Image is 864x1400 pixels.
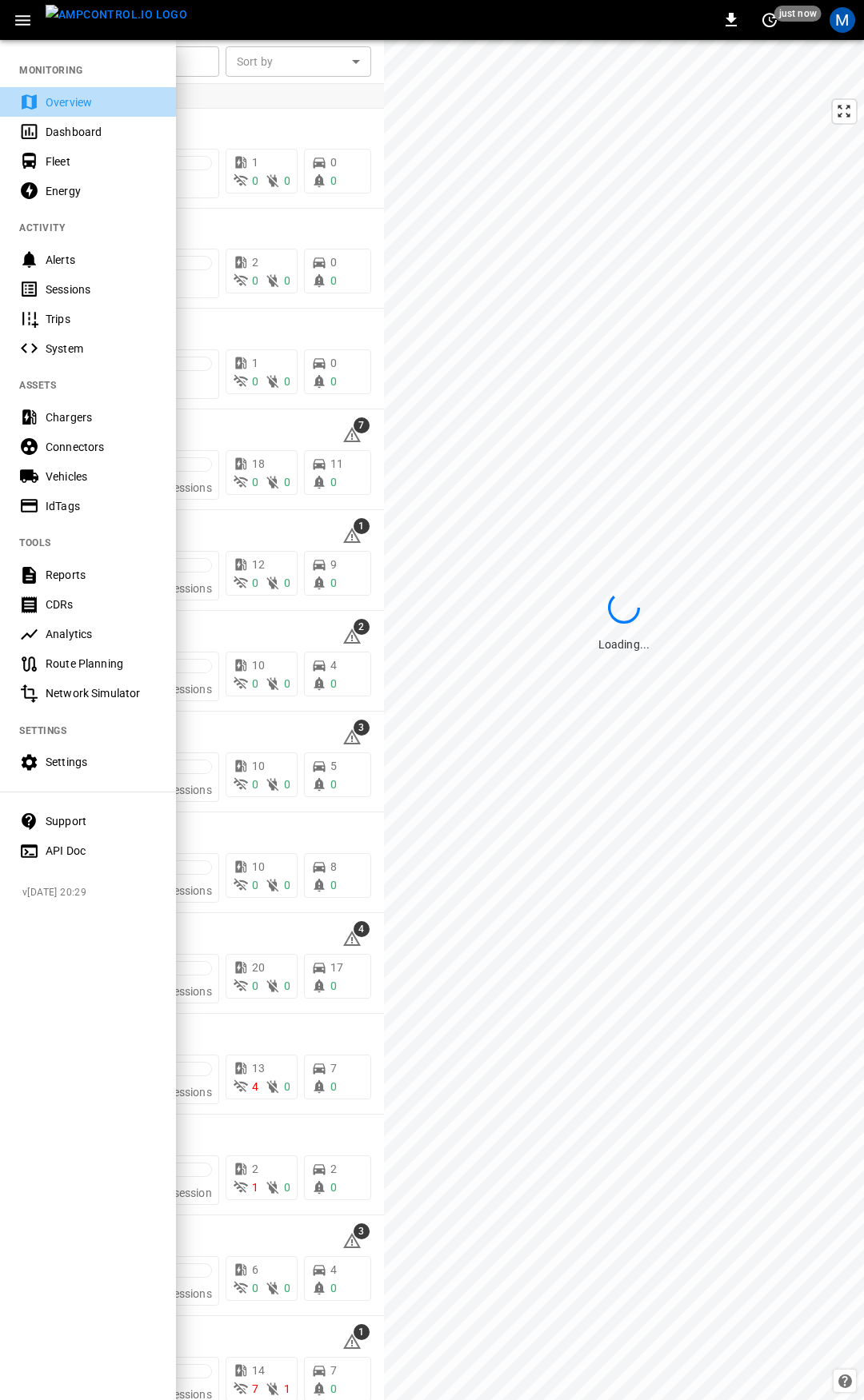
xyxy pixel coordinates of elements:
[757,7,782,33] button: set refresh interval
[46,469,157,485] div: Vehicles
[46,685,157,701] div: Network Simulator
[46,341,157,357] div: System
[46,311,157,327] div: Trips
[46,124,157,140] div: Dashboard
[46,626,157,642] div: Analytics
[46,252,157,268] div: Alerts
[46,567,157,583] div: Reports
[46,498,157,514] div: IdTags
[46,183,157,199] div: Energy
[46,596,157,612] div: CDRs
[22,885,163,901] span: v [DATE] 20:29
[46,843,157,859] div: API Doc
[774,6,822,22] span: just now
[46,409,157,425] div: Chargers
[830,7,855,33] div: profile-icon
[46,754,157,770] div: Settings
[46,5,187,25] img: ampcontrol.io logo
[46,656,157,672] div: Route Planning
[46,439,157,455] div: Connectors
[46,94,157,110] div: Overview
[46,281,157,297] div: Sessions
[46,154,157,170] div: Fleet
[46,813,157,829] div: Support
